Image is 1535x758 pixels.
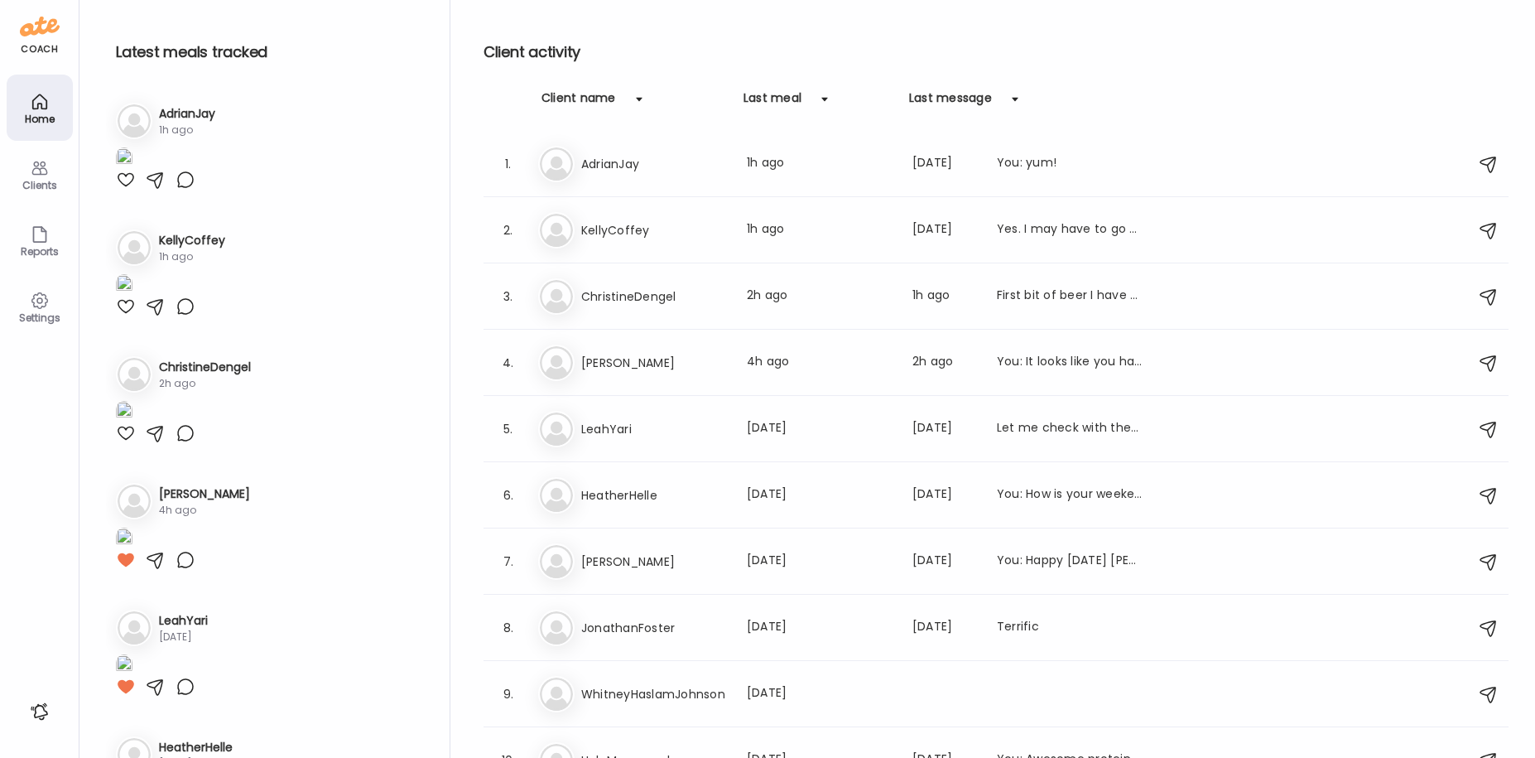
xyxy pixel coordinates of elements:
div: [DATE] [747,485,893,505]
div: Yes. I may have to go back. So sensitive! [997,220,1143,240]
img: bg-avatar-default.svg [540,545,573,578]
img: images%2FnIuc6jdPc0TSU2YLwgiPYRrdqFm1%2FLetEp34nwaNZxT9pqmIq%2Flohf49TQLGIu3bHt1k6K_1080 [116,401,132,423]
div: 1h ago [159,123,215,138]
img: bg-avatar-default.svg [118,358,151,391]
div: First bit of beer I have had in a very long time but the ginger was intriguing and actually was j... [997,287,1143,307]
div: Terrific [997,618,1143,638]
div: 1h ago [159,249,225,264]
div: Reports [10,246,70,257]
div: coach [21,42,58,56]
div: 2h ago [159,376,251,391]
div: Let me check with them [DATE] [997,419,1143,439]
img: bg-avatar-default.svg [540,346,573,379]
img: bg-avatar-default.svg [540,413,573,446]
img: bg-avatar-default.svg [540,479,573,512]
h3: AdrianJay [159,105,215,123]
div: 2h ago [912,353,977,373]
div: 8. [498,618,518,638]
div: 4h ago [747,353,893,373]
div: [DATE] [912,618,977,638]
h3: AdrianJay [581,154,727,174]
h3: KellyCoffey [581,220,727,240]
div: Client name [541,89,616,116]
h2: Client activity [484,40,1509,65]
img: images%2FamhTIbco5mTOJTSQzT9sJL9WUN22%2FJid51ZkIx8gvx32sjVEr%2F3ugirkCrwy8e7G2nlD7U_1080 [116,274,132,297]
img: images%2FY40aEAylEIah0HRoQ0mUD4kfUJP2%2FFKanbJSDrQh8lOGLxzpY%2FDcF7kxuGoALJSi33730b_1080 [116,654,132,677]
div: 6. [498,485,518,505]
div: 2h ago [747,287,893,307]
div: You: It looks like you have had a rough work week based on your sleep numbers. How are you holdin... [997,353,1143,373]
div: [DATE] [912,419,977,439]
h3: KellyCoffey [159,232,225,249]
h3: WhitneyHaslamJohnson [581,684,727,704]
img: images%2FZ9FsUQaXJiSu2wrJMJP2bdS5VZ13%2FHtyjVIAGi4SzXDstrl6s%2FVl0otGX3ilimlL9SKCGr_1080 [116,528,132,550]
div: 1. [498,154,518,174]
img: bg-avatar-default.svg [118,485,151,518]
h3: HeatherHelle [159,739,233,756]
h3: HeatherHelle [581,485,727,505]
img: images%2FvKBlXzq35hcVvM4ynsPSvBUNQlD3%2FtBcFyhAwFqknYfUZBCi0%2Fwf5gStIWRF6jIfeVXO5N_1080 [116,147,132,170]
div: 3. [498,287,518,307]
div: You: yum! [997,154,1143,174]
div: Last message [909,89,992,116]
div: 1h ago [912,287,977,307]
h3: [PERSON_NAME] [581,353,727,373]
h3: LeahYari [159,612,208,630]
div: You: Happy [DATE] [PERSON_NAME]. I hope you had a great week! Do you have any weekend events or d... [997,552,1143,572]
div: You: How is your weekend going? [997,485,1143,505]
img: ate [20,13,60,40]
h3: [PERSON_NAME] [159,485,250,503]
img: bg-avatar-default.svg [540,280,573,313]
h3: LeahYari [581,419,727,439]
img: bg-avatar-default.svg [540,147,573,181]
img: bg-avatar-default.svg [540,214,573,247]
div: [DATE] [912,154,977,174]
h3: JonathanFoster [581,618,727,638]
div: 2. [498,220,518,240]
div: 5. [498,419,518,439]
img: bg-avatar-default.svg [118,611,151,645]
div: Home [10,113,70,124]
h3: ChristineDengel [581,287,727,307]
div: Last meal [743,89,801,116]
div: 1h ago [747,220,893,240]
img: bg-avatar-default.svg [540,611,573,645]
img: bg-avatar-default.svg [540,678,573,711]
img: bg-avatar-default.svg [118,231,151,264]
h3: [PERSON_NAME] [581,552,727,572]
div: [DATE] [912,552,977,572]
div: Settings [10,312,70,323]
div: [DATE] [747,684,893,704]
div: [DATE] [159,630,208,645]
div: 4h ago [159,503,250,518]
h3: ChristineDengel [159,359,251,376]
div: [DATE] [747,552,893,572]
div: [DATE] [912,485,977,505]
div: 9. [498,684,518,704]
div: 4. [498,353,518,373]
div: Clients [10,180,70,191]
div: [DATE] [747,419,893,439]
img: bg-avatar-default.svg [118,104,151,138]
div: 1h ago [747,154,893,174]
h2: Latest meals tracked [116,40,423,65]
div: 7. [498,552,518,572]
div: [DATE] [912,220,977,240]
div: [DATE] [747,618,893,638]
